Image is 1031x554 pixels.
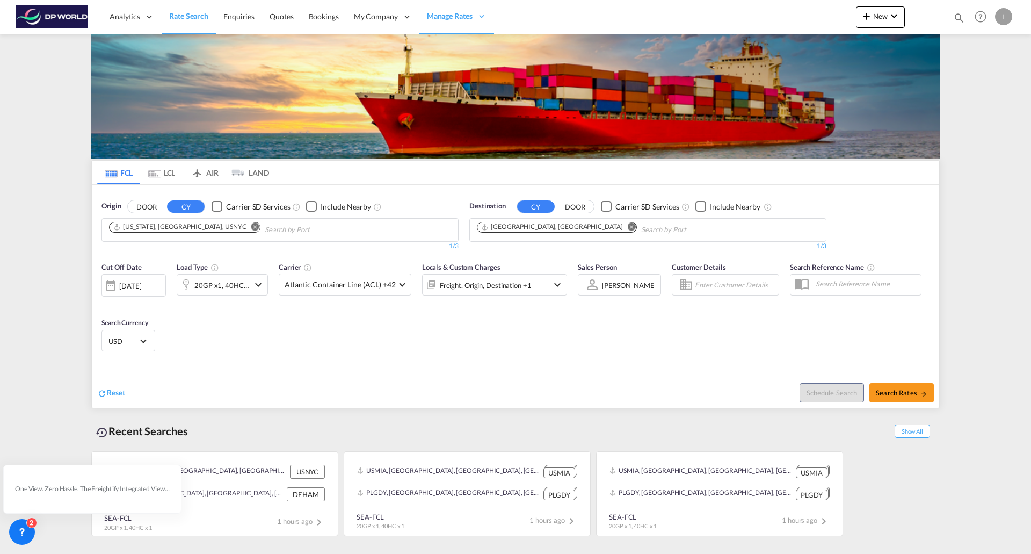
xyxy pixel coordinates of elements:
[551,278,564,291] md-icon: icon-chevron-down
[313,516,325,529] md-icon: icon-chevron-right
[800,383,864,402] button: Note: By default Schedule search will only considerorigin ports, destination ports and cut off da...
[695,277,775,293] input: Enter Customer Details
[270,12,293,21] span: Quotes
[469,201,506,212] span: Destination
[602,281,657,290] div: [PERSON_NAME]
[107,388,125,397] span: Reset
[285,279,396,290] span: Atlantic Container Line (ACL) +42
[226,161,269,184] md-tab-item: LAND
[995,8,1012,25] div: L
[481,222,625,232] div: Press delete to remove this chip.
[422,263,500,271] span: Locals & Custom Charges
[101,274,166,297] div: [DATE]
[265,221,367,239] input: Chips input.
[543,467,575,479] div: USMIA
[177,274,268,296] div: 20GP x1 40HC x1icon-chevron-down
[422,274,567,296] div: Freight Origin Destination Factory Stuffingicon-chevron-down
[357,522,404,529] span: 20GP x 1, 40HC x 1
[108,336,139,346] span: USD
[97,388,107,398] md-icon: icon-refresh
[104,524,152,531] span: 20GP x 1, 40HC x 1
[101,201,121,212] span: Origin
[183,161,226,184] md-tab-item: AIR
[695,201,760,212] md-checkbox: Checkbox No Ink
[620,222,636,233] button: Remove
[440,278,532,293] div: Freight Origin Destination Factory Stuffing
[252,278,265,291] md-icon: icon-chevron-down
[475,219,747,239] md-chips-wrap: Chips container. Use arrow keys to select chips.
[191,167,204,175] md-icon: icon-airplane
[91,419,192,443] div: Recent Searches
[92,185,939,408] div: OriginDOOR CY Checkbox No InkUnchecked: Search for CY (Container Yard) services for all selected ...
[790,263,875,271] span: Search Reference Name
[953,12,965,24] md-icon: icon-magnify
[107,219,371,239] md-chips-wrap: Chips container. Use arrow keys to select chips.
[672,263,726,271] span: Customer Details
[107,333,149,349] md-select: Select Currency: $ USDUnited States Dollar
[867,263,875,272] md-icon: Your search will be saved by the below given name
[226,202,290,212] div: Carrier SD Services
[796,490,827,501] div: PLGDY
[481,222,622,232] div: Hamburg, DEHAM
[292,203,301,211] md-icon: Unchecked: Search for CY (Container Yard) services for all selected carriers.Checked : Search for...
[895,425,930,438] span: Show All
[953,12,965,28] div: icon-magnify
[615,202,679,212] div: Carrier SD Services
[817,515,830,528] md-icon: icon-chevron-right
[596,451,843,536] recent-search-card: USMIA, [GEOGRAPHIC_DATA], [GEOGRAPHIC_DATA], [GEOGRAPHIC_DATA], [GEOGRAPHIC_DATA], [GEOGRAPHIC_DA...
[869,383,934,402] button: Search Ratesicon-arrow-right
[601,201,679,212] md-checkbox: Checkbox No Ink
[223,12,255,21] span: Enquiries
[860,12,901,20] span: New
[565,515,578,528] md-icon: icon-chevron-right
[91,34,940,159] img: LCL+%26+FCL+BACKGROUND.png
[101,296,110,310] md-datepicker: Select
[119,281,141,291] div: [DATE]
[194,278,249,293] div: 20GP x1 40HC x1
[113,222,248,232] div: Press delete to remove this chip.
[101,263,142,271] span: Cut Off Date
[97,161,140,184] md-tab-item: FCL
[96,426,108,439] md-icon: icon-backup-restore
[110,11,140,22] span: Analytics
[609,487,793,500] div: PLGDY, Gdynia, Poland, Eastern Europe , Europe
[427,11,473,21] span: Manage Rates
[888,10,901,23] md-icon: icon-chevron-down
[860,10,873,23] md-icon: icon-plus 400-fg
[309,12,339,21] span: Bookings
[177,263,219,271] span: Load Type
[113,222,246,232] div: New York, NY, USNYC
[290,465,325,479] div: USNYC
[167,200,205,213] button: CY
[16,5,89,29] img: c08ca190194411f088ed0f3ba295208c.png
[782,516,830,524] span: 1 hours ago
[128,200,165,213] button: DOOR
[306,201,371,212] md-checkbox: Checkbox No Ink
[105,487,284,501] div: DEHAM, Hamburg, Germany, Western Europe, Europe
[277,517,325,526] span: 1 hours ago
[169,11,208,20] span: Rate Search
[101,319,148,327] span: Search Currency
[357,487,541,500] div: PLGDY, Gdynia, Poland, Eastern Europe , Europe
[469,242,826,251] div: 1/3
[91,451,338,536] recent-search-card: USNYC, [US_STATE], [GEOGRAPHIC_DATA], [GEOGRAPHIC_DATA], [GEOGRAPHIC_DATA], [GEOGRAPHIC_DATA] USN...
[796,467,827,479] div: USMIA
[97,161,269,184] md-pagination-wrapper: Use the left and right arrow keys to navigate between tabs
[556,200,594,213] button: DOOR
[212,201,290,212] md-checkbox: Checkbox No Ink
[101,242,459,251] div: 1/3
[920,390,927,398] md-icon: icon-arrow-right
[876,388,927,397] span: Search Rates
[344,451,591,536] recent-search-card: USMIA, [GEOGRAPHIC_DATA], [GEOGRAPHIC_DATA], [GEOGRAPHIC_DATA], [GEOGRAPHIC_DATA], [GEOGRAPHIC_DA...
[244,222,260,233] button: Remove
[609,522,657,529] span: 20GP x 1, 40HC x 1
[609,465,793,478] div: USMIA, Miami, FL, United States, North America, Americas
[105,465,287,479] div: USNYC, New York, NY, United States, North America, Americas
[279,263,312,271] span: Carrier
[971,8,995,27] div: Help
[529,516,578,524] span: 1 hours ago
[373,203,382,211] md-icon: Unchecked: Ignores neighbouring ports when fetching rates.Checked : Includes neighbouring ports w...
[810,276,921,292] input: Search Reference Name
[856,6,905,28] button: icon-plus 400-fgNewicon-chevron-down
